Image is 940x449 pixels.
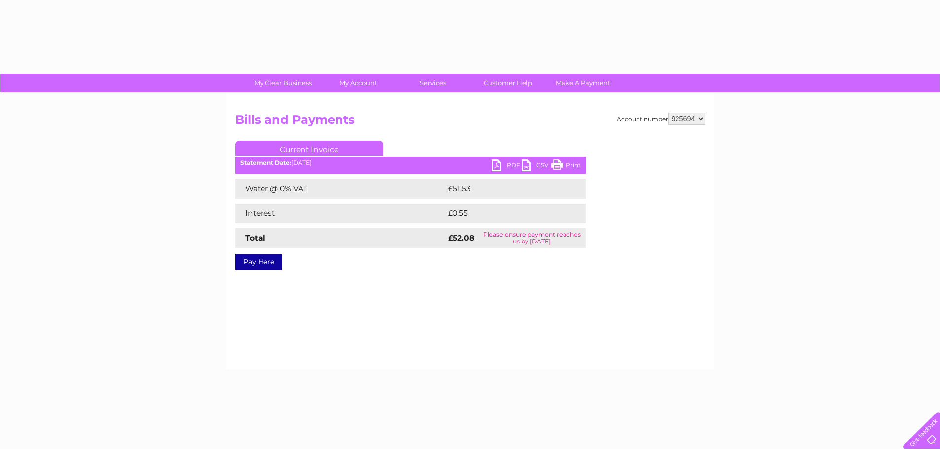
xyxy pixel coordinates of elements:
strong: Total [245,233,265,242]
td: Interest [235,204,446,223]
b: Statement Date: [240,159,291,166]
a: Pay Here [235,254,282,270]
div: Account number [617,113,705,125]
a: Print [551,159,581,173]
td: £51.53 [446,179,564,199]
td: £0.55 [446,204,563,223]
td: Please ensure payment reaches us by [DATE] [478,228,586,248]
a: PDF [492,159,522,173]
a: Make A Payment [542,74,624,92]
a: CSV [522,159,551,173]
a: Customer Help [467,74,549,92]
a: Services [392,74,474,92]
a: My Clear Business [242,74,324,92]
h2: Bills and Payments [235,113,705,132]
div: [DATE] [235,159,586,166]
a: Current Invoice [235,141,383,156]
a: My Account [317,74,399,92]
td: Water @ 0% VAT [235,179,446,199]
strong: £52.08 [448,233,474,242]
